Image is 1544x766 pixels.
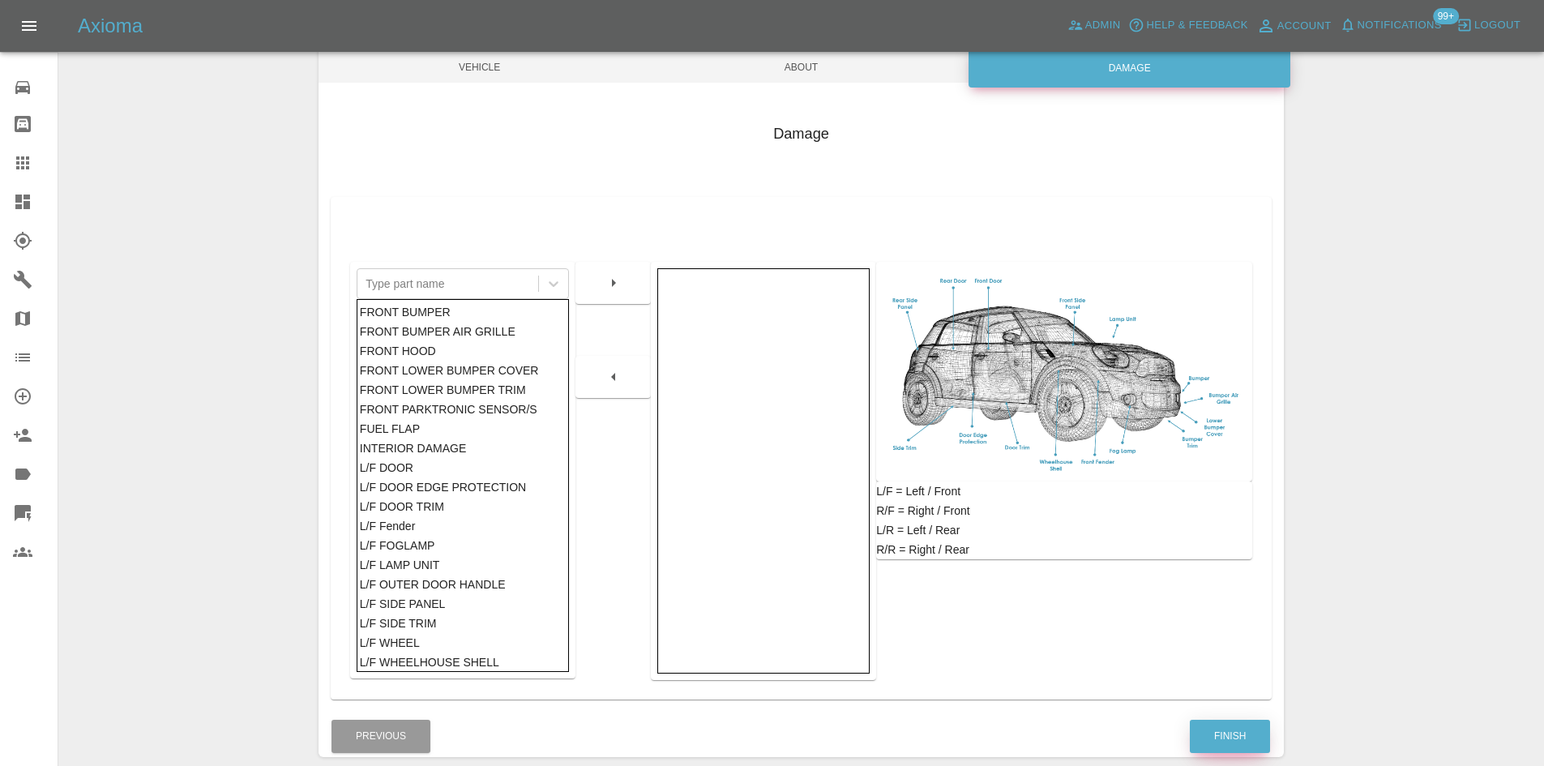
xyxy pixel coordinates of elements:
span: Notifications [1358,16,1442,35]
div: FRONT BUMPER [360,302,567,322]
div: L/F DOOR [360,458,567,477]
div: L/F SIDE PANEL [360,594,567,614]
button: Previous [331,720,430,753]
h5: Axioma [78,13,143,39]
button: Open drawer [10,6,49,45]
span: Help & Feedback [1146,16,1247,35]
div: L/F = Left / Front R/F = Right / Front L/R = Left / Rear R/R = Right / Rear [876,481,1252,559]
span: Vehicle [319,52,640,83]
button: Help & Feedback [1124,13,1251,38]
div: Damage [969,49,1290,88]
div: L/F WHEEL [360,633,567,653]
div: L/F OUTER DOOR HANDLE [360,575,567,594]
span: Logout [1474,16,1520,35]
div: INTERIOR DAMAGE [360,439,567,458]
h4: Damage [331,123,1272,145]
button: Logout [1452,13,1525,38]
span: Damage [962,52,1284,83]
div: L/F Fender [360,516,567,536]
div: L/F WHEELHOUSE SHELL [360,653,567,672]
div: L/F FOGLAMP [360,536,567,555]
img: car [883,268,1246,476]
span: Account [1277,17,1332,36]
a: Admin [1063,13,1125,38]
span: About [640,52,962,83]
a: Account [1252,13,1336,39]
div: L/F LAMP UNIT [360,555,567,575]
button: Finish [1190,720,1270,753]
div: FUEL FLAP [360,419,567,439]
div: L/F DOOR EDGE PROTECTION [360,477,567,497]
div: FRONT LOWER BUMPER COVER [360,361,567,380]
div: FRONT HOOD [360,341,567,361]
span: Admin [1085,16,1121,35]
div: FRONT PARKTRONIC SENSOR/S [360,400,567,419]
div: L/F SIDE TRIM [360,614,567,633]
button: Notifications [1336,13,1446,38]
div: L/F DOOR TRIM [360,497,567,516]
span: 99+ [1433,8,1459,24]
div: FRONT LOWER BUMPER TRIM [360,380,567,400]
div: FRONT BUMPER AIR GRILLE [360,322,567,341]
